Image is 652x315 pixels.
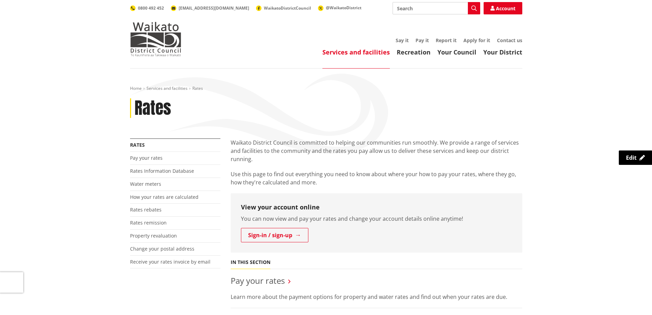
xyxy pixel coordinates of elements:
p: Waikato District Council is committed to helping our communities run smoothly. We provide a range... [231,138,522,163]
a: Water meters [130,181,161,187]
a: 0800 492 452 [130,5,164,11]
a: Services and facilities [146,85,188,91]
a: Pay your rates [130,155,163,161]
a: Property revaluation [130,232,177,239]
span: 0800 492 452 [138,5,164,11]
a: @WaikatoDistrict [318,5,361,11]
a: Your Council [437,48,476,56]
a: Home [130,85,142,91]
h1: Rates [135,98,171,118]
a: Rates Information Database [130,168,194,174]
a: Rates [130,142,145,148]
a: Your District [483,48,522,56]
a: Rates remission [130,219,167,226]
a: Say it [396,37,409,44]
a: Pay it [416,37,429,44]
a: Pay your rates [231,275,285,286]
span: [EMAIL_ADDRESS][DOMAIN_NAME] [179,5,249,11]
img: Waikato District Council - Te Kaunihera aa Takiwaa o Waikato [130,22,181,56]
span: Rates [192,85,203,91]
a: Edit [619,150,652,165]
input: Search input [393,2,480,14]
a: [EMAIL_ADDRESS][DOMAIN_NAME] [171,5,249,11]
a: Services and facilities [322,48,390,56]
a: Report it [436,37,457,44]
a: Receive your rates invoice by email [130,258,210,265]
p: Learn more about the payment options for property and water rates and find out when your rates ar... [231,293,522,301]
a: Apply for it [463,37,490,44]
a: Contact us [497,37,522,44]
a: Sign-in / sign-up [241,228,308,242]
span: WaikatoDistrictCouncil [264,5,311,11]
p: Use this page to find out everything you need to know about where your how to pay your rates, whe... [231,170,522,186]
a: Account [484,2,522,14]
h5: In this section [231,259,270,265]
h3: View your account online [241,204,512,211]
a: How your rates are calculated [130,194,199,200]
a: Rates rebates [130,206,162,213]
span: Edit [626,154,637,161]
p: You can now view and pay your rates and change your account details online anytime! [241,215,512,223]
span: @WaikatoDistrict [326,5,361,11]
a: Change your postal address [130,245,194,252]
a: WaikatoDistrictCouncil [256,5,311,11]
a: Recreation [397,48,431,56]
nav: breadcrumb [130,86,522,92]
